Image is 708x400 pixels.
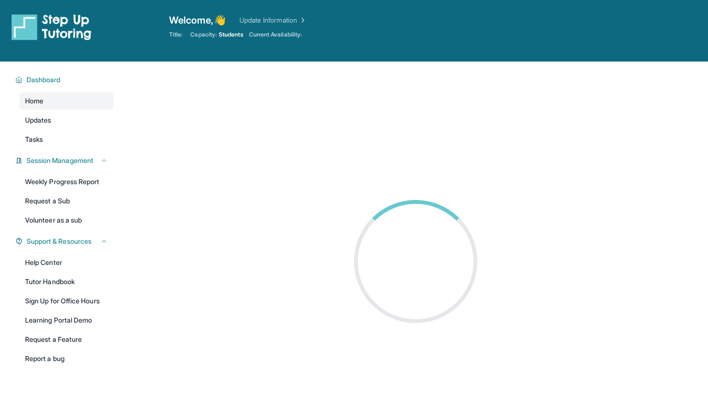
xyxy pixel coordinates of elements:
[19,212,114,229] a: Volunteer as a sub
[23,75,108,85] button: Dashboard
[25,135,43,144] span: Tasks
[239,15,307,25] a: Update Information
[190,31,217,38] span: Capacity:
[249,31,302,38] span: Current Availability:
[26,156,93,165] span: Session Management
[19,192,114,210] a: Request a Sub
[26,75,61,85] span: Dashboard
[19,331,114,348] a: Request a Feature
[297,15,307,25] img: Chevron Right
[19,254,114,271] a: Help Center
[23,156,108,165] button: Session Management
[19,273,114,290] a: Tutor Handbook
[19,92,114,110] a: Home
[19,173,114,190] a: Weekly Progress Report
[19,312,114,329] a: Learning Portal Demo
[19,292,114,310] a: Sign Up for Office Hours
[19,131,114,148] a: Tasks
[12,13,92,40] img: logo
[25,96,43,106] span: Home
[19,112,114,129] a: Updates
[25,115,52,125] span: Updates
[23,237,108,246] button: Support & Resources
[26,237,92,246] span: Support & Resources
[169,31,183,38] span: Title:
[169,13,226,27] span: Welcome, 👋
[19,350,114,367] a: Report a bug
[219,31,243,38] span: Students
